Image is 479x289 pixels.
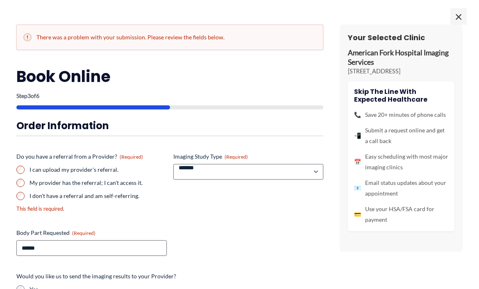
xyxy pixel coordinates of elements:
[30,166,167,174] label: I can upload my provider's referral.
[348,33,454,42] h3: Your Selected Clinic
[348,67,454,75] p: [STREET_ADDRESS]
[354,109,448,120] li: Save 20+ minutes of phone calls
[348,48,454,67] p: American Fork Hospital Imaging Services
[354,151,448,173] li: Easy scheduling with most major imaging clinics
[173,152,324,161] label: Imaging Study Type
[30,179,167,187] label: My provider has the referral; I can't access it.
[354,157,361,167] span: 📅
[450,8,467,25] span: ×
[16,229,167,237] label: Body Part Requested
[23,33,316,41] h2: There was a problem with your submission. Please review the fields below.
[72,230,95,236] span: (Required)
[27,92,31,99] span: 3
[120,154,143,160] span: (Required)
[354,204,448,225] li: Use your HSA/FSA card for payment
[16,119,323,132] h3: Order Information
[16,93,323,99] p: Step of
[16,272,176,280] legend: Would you like us to send the imaging results to your Provider?
[354,88,448,103] h4: Skip the line with Expected Healthcare
[354,130,361,141] span: 📲
[36,92,39,99] span: 6
[225,154,248,160] span: (Required)
[354,209,361,220] span: 💳
[16,205,167,213] div: This field is required.
[354,183,361,193] span: 📧
[16,152,143,161] legend: Do you have a referral from a Provider?
[354,125,448,146] li: Submit a request online and get a call back
[16,66,323,86] h2: Book Online
[354,177,448,199] li: Email status updates about your appointment
[354,109,361,120] span: 📞
[30,192,167,200] label: I don't have a referral and am self-referring.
